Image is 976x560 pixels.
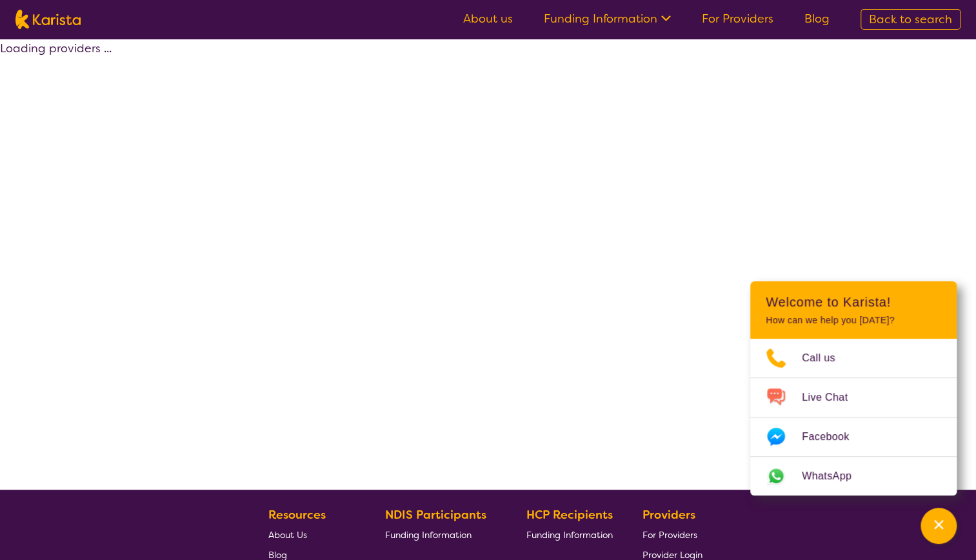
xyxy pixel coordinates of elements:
b: HCP Recipients [526,507,612,523]
span: Funding Information [526,529,612,541]
span: Live Chat [802,388,863,407]
h2: Welcome to Karista! [766,294,941,310]
a: Funding Information [385,525,496,545]
a: Blog [804,11,830,26]
a: For Providers [642,525,702,545]
button: Channel Menu [921,508,957,544]
b: Resources [268,507,326,523]
span: For Providers [642,529,697,541]
b: NDIS Participants [385,507,486,523]
a: Funding Information [526,525,612,545]
a: About Us [268,525,355,545]
img: Karista logo [15,10,81,29]
p: How can we help you [DATE]? [766,315,941,326]
span: WhatsApp [802,466,867,486]
a: About us [463,11,513,26]
b: Providers [642,507,695,523]
a: Back to search [861,9,961,30]
span: Facebook [802,427,864,446]
div: Channel Menu [750,281,957,495]
span: Funding Information [385,529,472,541]
a: For Providers [702,11,773,26]
a: Funding Information [544,11,671,26]
span: Back to search [869,12,952,27]
ul: Choose channel [750,339,957,495]
span: Call us [802,348,851,368]
a: Web link opens in a new tab. [750,457,957,495]
span: About Us [268,529,307,541]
